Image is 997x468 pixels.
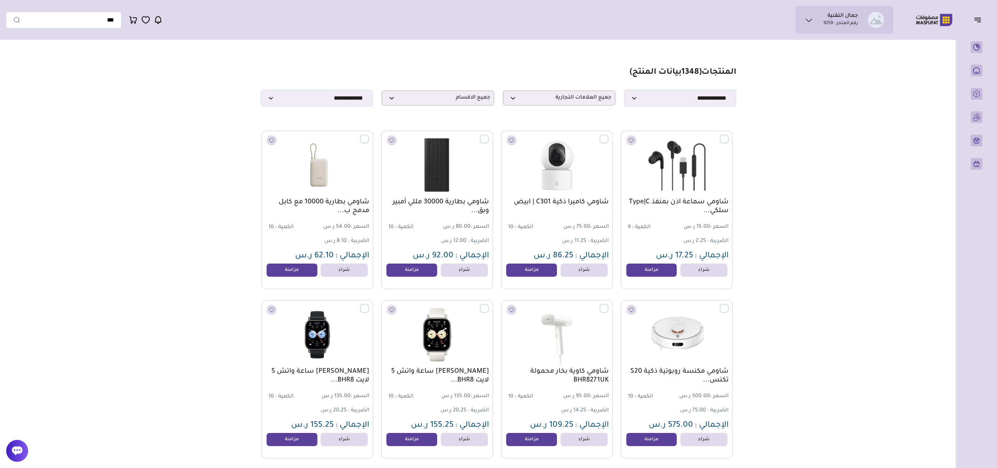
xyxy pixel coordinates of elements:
[562,238,586,244] span: 11.25 ر.س
[441,433,488,446] a: شراء
[677,224,729,231] span: 15.00 ر.س
[828,13,858,20] h1: جمال التقنية
[575,421,609,430] span: الإجمالي :
[382,91,494,106] p: جميع الاقسام
[291,421,334,430] span: 155.25 ر.س
[508,225,513,230] span: 10
[321,264,368,277] a: شراء
[386,433,437,446] a: مزامنة
[506,433,557,446] a: مزامنة
[626,433,677,446] a: مزامنة
[911,13,958,27] img: Logo
[268,225,274,230] span: 10
[386,95,490,101] span: جميع الاقسام
[455,252,489,261] span: الإجمالي :
[266,367,369,385] a: [PERSON_NAME] ساعة واتش 5 لايت BHR8...
[823,20,858,27] p: رقم المتجر : 1059
[534,252,573,261] span: 86.25 ر.س
[266,304,369,365] img: 241.625-241.62520250713133330174287.png
[588,408,609,414] span: الضريبة :
[470,394,489,399] span: السعر :
[628,225,631,230] span: 9
[267,433,317,446] a: مزامنة
[295,252,334,261] span: 62.10 ر.س
[868,12,884,28] img: جمال التقنية
[348,238,369,244] span: الضريبة :
[506,264,557,277] a: مزامنة
[625,367,729,385] a: شاومي مكنسة روبوتية ذكية S20 تكنس...
[575,252,609,261] span: الإجمالي :
[588,238,609,244] span: الضريبة :
[530,421,573,430] span: 109.25 ر.س
[680,433,727,446] a: شراء
[558,224,609,231] span: 75.00 ر.س
[680,408,706,414] span: 75.00 ر.س
[468,238,489,244] span: الضريبة :
[388,394,394,400] span: 10
[321,433,368,446] a: شراء
[411,421,454,430] span: 155.25 ر.س
[440,408,466,414] span: 20.25 ر.س
[707,408,729,414] span: الضريبة :
[318,393,369,400] span: 135.00 ر.س
[275,225,294,230] span: الكمية :
[695,421,729,430] span: الإجمالي :
[395,394,413,400] span: الكمية :
[710,224,729,230] span: السعر :
[561,433,608,446] a: شراء
[335,252,369,261] span: الإجمالي :
[385,198,489,215] a: شاومي بطارية 30000 مللي أمبير وبق...
[561,264,608,277] a: شراء
[625,198,729,215] a: شاومي سماعة اذن بمنفذ Type|C سلكي...
[590,224,609,230] span: السعر :
[438,224,489,231] span: 80.00 ر.س
[508,394,513,400] span: 10
[590,394,609,399] span: السعر :
[656,252,693,261] span: 17.25 ر.س
[318,224,369,231] span: 54.00 ر.س
[335,421,369,430] span: الإجمالي :
[321,408,347,414] span: 20.25 ر.س
[268,394,274,400] span: 10
[677,393,729,400] span: 500.00 ر.س
[351,394,369,399] span: السعر :
[626,264,677,277] a: مزامنة
[628,394,633,400] span: 10
[635,394,653,400] span: الكمية :
[275,394,294,400] span: الكمية :
[681,68,699,77] span: 1348
[505,135,608,196] img: 241.625-241.62520250713133336342115.png
[707,238,729,244] span: الضريبة :
[630,68,702,77] span: ( بيانات المنتج)
[386,304,489,365] img: 241.625-241.62520250713133331160360.png
[395,225,413,230] span: الكمية :
[683,238,706,244] span: 2.25 ر.س
[505,304,608,365] img: 241.625-241.62520250713133332421207.png
[386,135,489,196] img: 241.625-241.6252025-07-13-687392ab73a3a.png
[630,68,736,78] h1: المنتجات
[441,264,488,277] a: شراء
[388,225,394,230] span: 10
[267,264,317,277] a: مزامنة
[385,367,489,385] a: [PERSON_NAME] ساعة واتش 5 لايت BHR8...
[561,408,586,414] span: 14.25 ر.س
[348,408,369,414] span: الضريبة :
[649,421,693,430] span: 575.00 ر.س
[515,394,533,400] span: الكمية :
[710,394,729,399] span: السعر :
[413,252,454,261] span: 92.00 ر.س
[503,91,615,106] p: جميع العلامات التجارية
[505,198,609,207] a: شاومي كاميرا ذكية C301 | ابيض
[558,393,609,400] span: 95.00 ر.س
[266,198,369,215] a: شاومي بطارية 10000 مع كابل مدمج ب...
[351,224,369,230] span: السعر :
[625,135,728,196] img: 241.625-241.62520250713133337126438.png
[468,408,489,414] span: الضريبة :
[505,367,609,385] a: شاومي كاوية بخار محمولة BHR8271UK
[266,135,369,196] img: 241.625-241.62520250713133334317972.png
[695,252,729,261] span: الإجمالي :
[507,95,611,101] span: جميع العلامات التجارية
[515,225,533,230] span: الكمية :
